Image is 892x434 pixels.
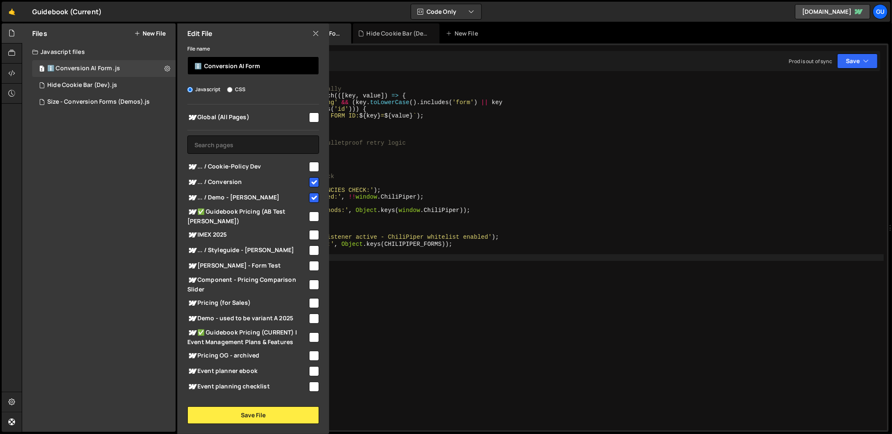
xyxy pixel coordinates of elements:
[32,77,176,94] div: 16498/45674.js
[32,94,176,110] div: 16498/46882.js
[837,54,878,69] button: Save
[187,328,308,346] span: ✅ Guidebook Pricing (CURRENT) | Event Management Plans & Features
[411,4,481,19] button: Code Only
[39,66,44,73] span: 3
[187,29,212,38] h2: Edit File
[789,58,832,65] div: Prod is out of sync
[187,85,221,94] label: Javascript
[47,65,120,72] div: ℹ️ Conversion AI Form .js
[2,2,22,22] a: 🤙
[32,7,102,17] div: Guidebook (Current)
[187,56,319,75] input: Name
[187,45,210,53] label: File name
[367,29,429,38] div: Hide Cookie Bar (Dev).js
[795,4,870,19] a: [DOMAIN_NAME]
[32,60,176,77] div: ℹ️ Conversion AI Form .js
[187,177,308,187] span: ... / Conversion
[187,112,308,123] span: Global (All Pages)
[22,43,176,60] div: Javascript files
[187,351,308,361] span: Pricing OG - archived
[446,29,481,38] div: New File
[187,261,308,271] span: [PERSON_NAME] - Form Test
[227,87,233,92] input: CSS
[187,230,308,240] span: IMEX 2025
[187,366,308,376] span: Event planner ebook
[134,30,166,37] button: New File
[873,4,888,19] a: Gu
[47,98,150,106] div: Size - Conversion Forms (Demos).js
[187,406,319,424] button: Save File
[187,275,308,294] span: Component - Pricing Comparison Slider
[187,193,308,203] span: ... / Demo - [PERSON_NAME]
[187,162,308,172] span: ... / Cookie-Policy Dev
[32,29,47,38] h2: Files
[47,82,117,89] div: Hide Cookie Bar (Dev).js
[187,135,319,154] input: Search pages
[187,207,308,225] span: ✅ Guidebook Pricing (AB Test [PERSON_NAME])
[187,382,308,392] span: Event planning checklist
[187,245,308,255] span: ... / Styleguide - [PERSON_NAME]
[187,87,193,92] input: Javascript
[187,314,308,324] span: Demo - used to be variant A 2025
[187,298,308,308] span: Pricing (for Sales)
[227,85,245,94] label: CSS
